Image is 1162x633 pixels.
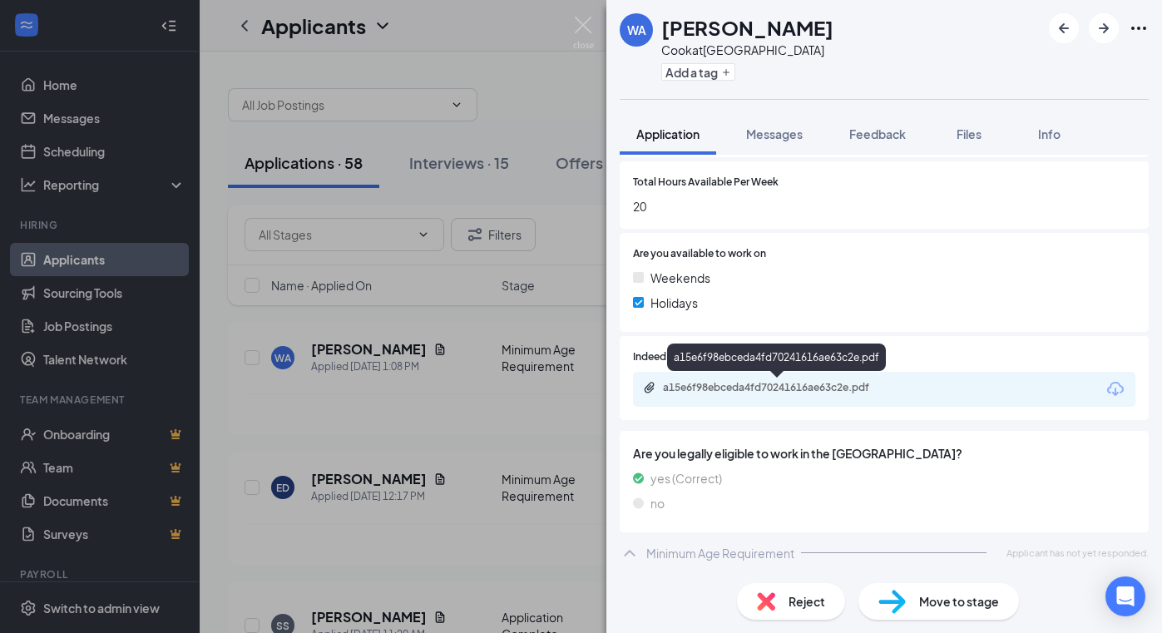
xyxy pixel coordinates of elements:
[643,381,656,394] svg: Paperclip
[650,469,722,487] span: yes (Correct)
[919,592,999,611] span: Move to stage
[1105,379,1125,399] svg: Download
[661,42,833,58] div: Cook at [GEOGRAPHIC_DATA]
[1049,13,1079,43] button: ArrowLeftNew
[1094,18,1114,38] svg: ArrowRight
[650,269,710,287] span: Weekends
[646,545,794,561] div: Minimum Age Requirement
[1089,13,1119,43] button: ArrowRight
[746,126,803,141] span: Messages
[633,175,779,190] span: Total Hours Available Per Week
[661,13,833,42] h1: [PERSON_NAME]
[633,197,1135,215] span: 20
[661,63,735,81] button: PlusAdd a tag
[1006,546,1149,560] span: Applicant has not yet responded.
[633,246,766,262] span: Are you available to work on
[636,126,700,141] span: Application
[633,349,706,365] span: Indeed Resume
[643,381,912,397] a: Paperclipa15e6f98ebceda4fd70241616ae63c2e.pdf
[721,67,731,77] svg: Plus
[650,294,698,312] span: Holidays
[667,344,886,371] div: a15e6f98ebceda4fd70241616ae63c2e.pdf
[1054,18,1074,38] svg: ArrowLeftNew
[849,126,906,141] span: Feedback
[633,444,1135,462] span: Are you legally eligible to work in the [GEOGRAPHIC_DATA]?
[620,543,640,563] svg: ChevronUp
[627,22,646,38] div: WA
[1129,18,1149,38] svg: Ellipses
[1038,126,1061,141] span: Info
[957,126,982,141] span: Files
[663,381,896,394] div: a15e6f98ebceda4fd70241616ae63c2e.pdf
[650,494,665,512] span: no
[789,592,825,611] span: Reject
[1105,576,1145,616] div: Open Intercom Messenger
